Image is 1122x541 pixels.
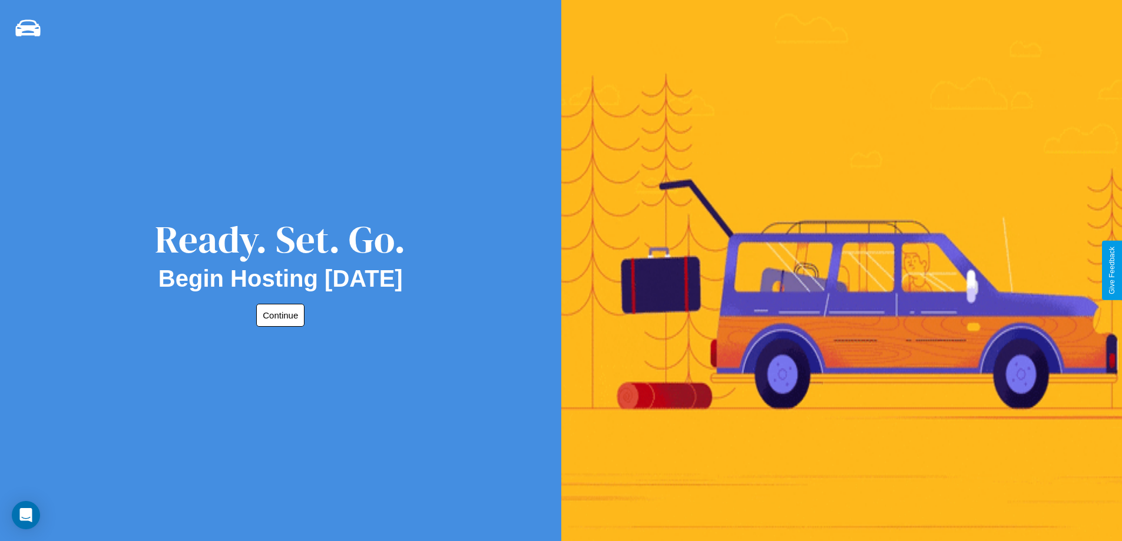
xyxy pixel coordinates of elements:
button: Continue [256,304,305,327]
h2: Begin Hosting [DATE] [158,265,403,292]
div: Open Intercom Messenger [12,501,40,529]
div: Ready. Set. Go. [155,213,406,265]
div: Give Feedback [1108,247,1116,294]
